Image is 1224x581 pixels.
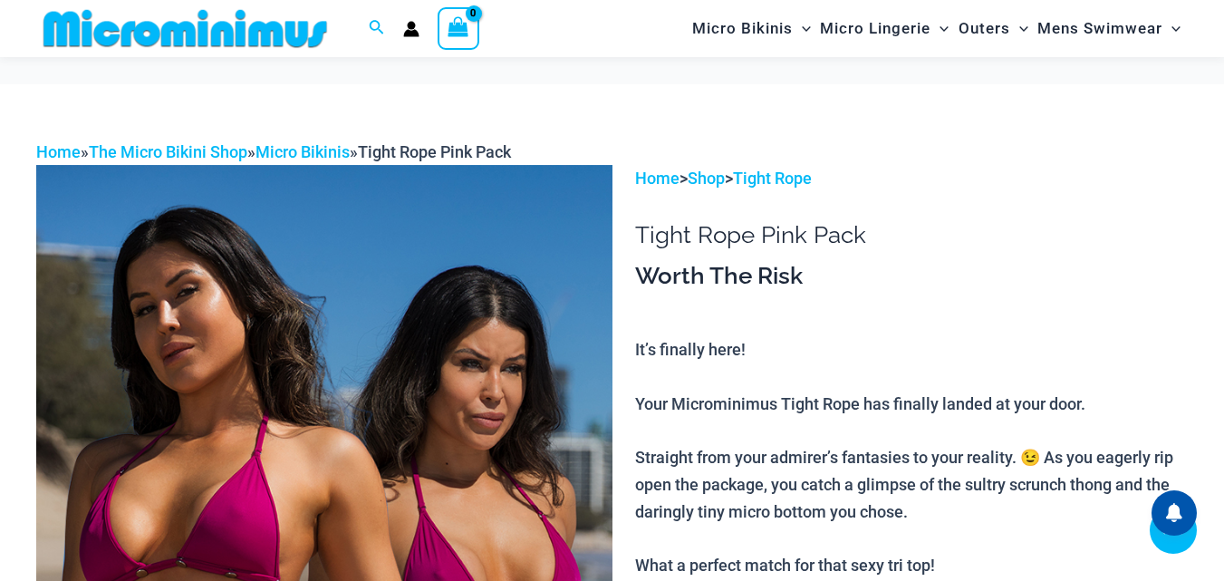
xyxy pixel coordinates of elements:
span: Micro Bikinis [692,5,793,52]
span: Mens Swimwear [1037,5,1162,52]
a: Mens SwimwearMenu ToggleMenu Toggle [1033,5,1185,52]
span: » » » [36,142,511,161]
a: The Micro Bikini Shop [89,142,247,161]
span: Menu Toggle [930,5,949,52]
span: Menu Toggle [1162,5,1181,52]
a: Micro Bikinis [255,142,350,161]
a: Micro BikinisMenu ToggleMenu Toggle [688,5,815,52]
h1: Tight Rope Pink Pack [635,221,1188,249]
a: Micro LingerieMenu ToggleMenu Toggle [815,5,953,52]
a: View Shopping Cart, empty [438,7,479,49]
a: Shop [688,169,725,188]
a: Account icon link [403,21,419,37]
a: Search icon link [369,17,385,40]
span: Micro Lingerie [820,5,930,52]
nav: Site Navigation [685,3,1188,54]
span: Outers [959,5,1010,52]
a: OutersMenu ToggleMenu Toggle [954,5,1033,52]
span: Menu Toggle [1010,5,1028,52]
a: Home [635,169,679,188]
span: Menu Toggle [793,5,811,52]
h3: Worth The Risk [635,261,1188,292]
span: Tight Rope Pink Pack [358,142,511,161]
a: Home [36,142,81,161]
p: > > [635,165,1188,192]
img: MM SHOP LOGO FLAT [36,8,334,49]
a: Tight Rope [733,169,812,188]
